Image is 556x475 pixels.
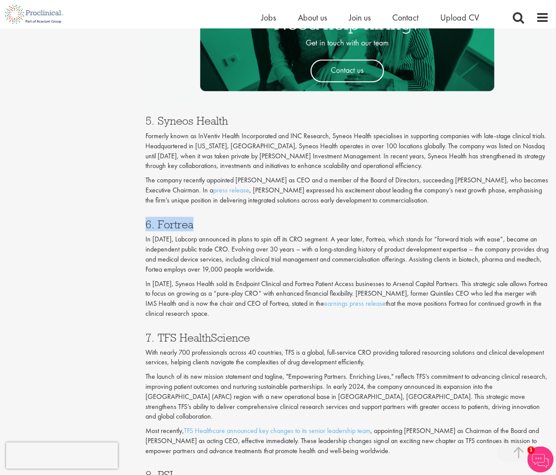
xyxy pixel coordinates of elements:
[145,426,549,457] p: Most recently, , appointing [PERSON_NAME] as Chairman of the Board and [PERSON_NAME] as acting CE...
[145,234,549,274] p: In [DATE], Labcorp announced its plans to spin off its CRO segment. A year later, Fortrea, which ...
[528,447,554,473] img: Chatbot
[145,279,549,319] p: In [DATE], Syneos Health sold its Endpoint Clinical and Fortrea Patient Access businesses to Arse...
[145,115,549,126] h3: 5. Syneos Health
[145,348,549,368] p: With nearly 700 professionals across 40 countries, TFS is a global, full-service CRO providing ta...
[145,372,549,422] p: The launch of its new mission statement and tagline, "Empowering Partners. Enriching Lives," refl...
[184,426,370,436] a: TFS Healthcare announced key changes to its senior leadership team
[145,175,549,206] p: The company recently appointed [PERSON_NAME] as CEO and a member of the Board of Directors, succe...
[261,12,276,23] a: Jobs
[145,332,549,343] h3: 7. TFS HealthScience
[213,185,249,195] a: press release
[298,12,327,23] a: About us
[441,12,480,23] a: Upload CV
[393,12,419,23] a: Contact
[528,447,535,454] span: 1
[349,12,371,23] a: Join us
[324,299,386,308] a: earnings press release
[145,131,549,171] p: Formerly known as InVentiv Health Incorporated and INC Research, Syneos Health specialises in sup...
[6,443,118,469] iframe: reCAPTCHA
[145,219,549,230] h3: 6. Fortrea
